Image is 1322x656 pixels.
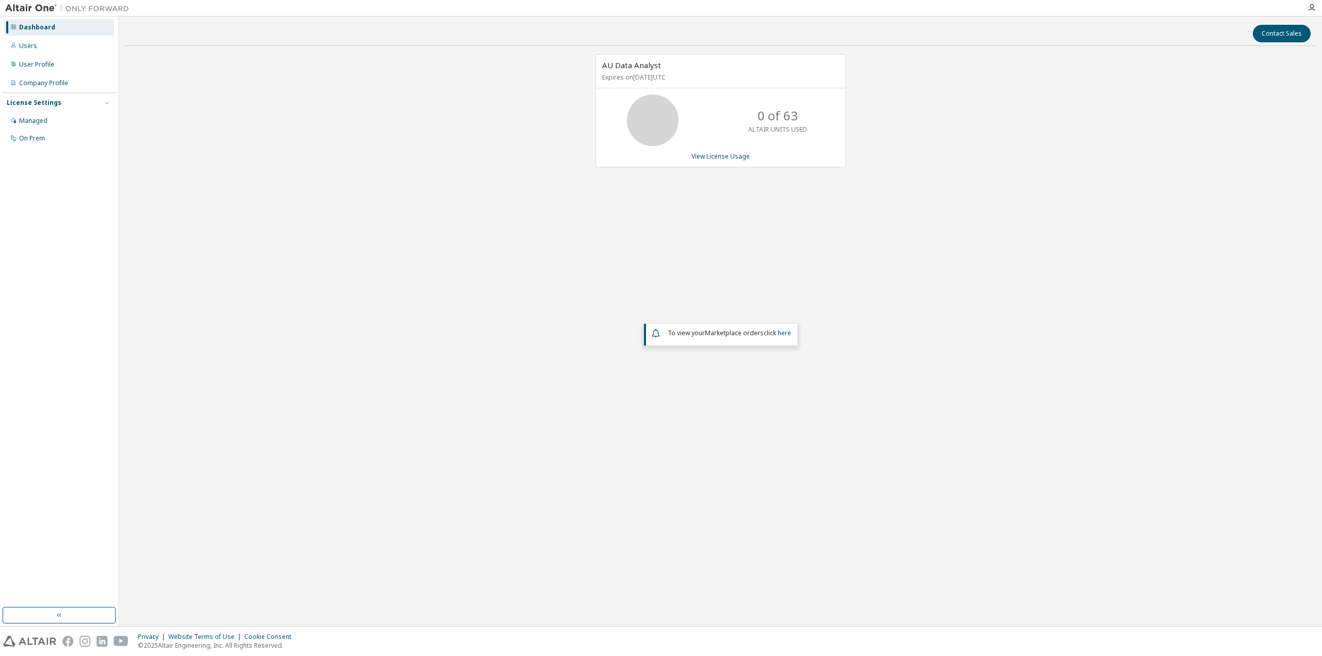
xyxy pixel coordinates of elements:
img: facebook.svg [62,636,73,647]
div: Privacy [138,633,168,641]
p: ALTAIR UNITS USED [748,125,807,134]
span: To view your click [668,329,791,337]
p: 0 of 63 [758,107,798,124]
div: Website Terms of Use [168,633,244,641]
p: Expires on [DATE] UTC [602,73,837,82]
div: License Settings [7,99,61,107]
div: On Prem [19,134,45,143]
div: User Profile [19,60,54,69]
div: Cookie Consent [244,633,297,641]
p: © 2025 Altair Engineering, Inc. All Rights Reserved. [138,641,297,650]
img: Altair One [5,3,134,13]
div: Company Profile [19,79,68,87]
img: youtube.svg [114,636,129,647]
img: instagram.svg [80,636,90,647]
img: altair_logo.svg [3,636,56,647]
img: linkedin.svg [97,636,107,647]
div: Managed [19,117,48,125]
div: Dashboard [19,23,55,32]
button: Contact Sales [1253,25,1311,42]
a: View License Usage [691,152,750,161]
div: Users [19,42,37,50]
em: Marketplace orders [705,329,764,337]
span: AU Data Analyst [602,60,661,70]
a: here [778,329,791,337]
